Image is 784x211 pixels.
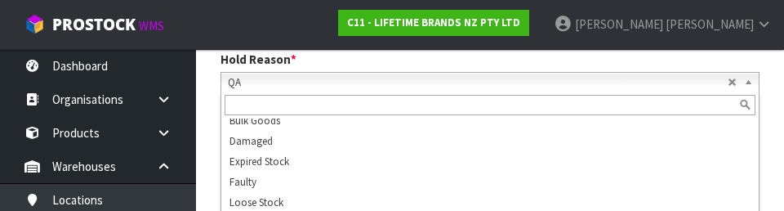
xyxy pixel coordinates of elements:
[225,172,755,192] li: Faulty
[220,51,296,68] label: Hold Reason
[139,18,164,34] small: WMS
[225,110,755,131] li: Bulk Goods
[666,16,754,32] span: [PERSON_NAME]
[228,73,728,92] span: QA
[347,16,520,29] strong: C11 - LIFETIME BRANDS NZ PTY LTD
[52,14,136,35] span: ProStock
[575,16,663,32] span: [PERSON_NAME]
[225,131,755,151] li: Damaged
[24,14,45,34] img: cube-alt.png
[338,10,529,36] a: C11 - LIFETIME BRANDS NZ PTY LTD
[225,151,755,172] li: Expired Stock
